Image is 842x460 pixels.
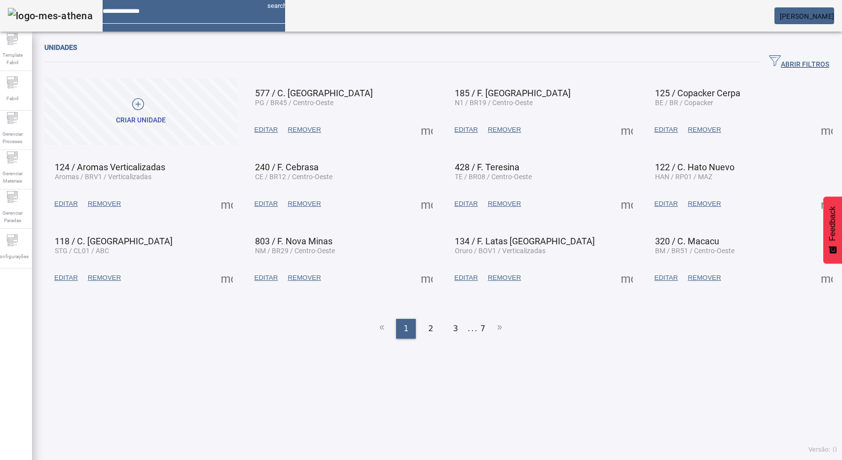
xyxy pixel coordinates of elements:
[655,99,713,107] span: BE / BR / Copacker
[688,199,721,209] span: REMOVER
[83,195,126,213] button: REMOVER
[418,121,436,139] button: Mais
[483,195,526,213] button: REMOVER
[655,247,734,255] span: BM / BR51 / Centro-Oeste
[455,162,519,172] span: 428 / F. Teresina
[255,173,332,181] span: CE / BR12 / Centro-Oeste
[44,43,77,51] span: Unidades
[454,199,478,209] span: EDITAR
[255,99,333,107] span: PG / BR45 / Centro-Oeste
[255,88,373,98] span: 577 / C. [GEOGRAPHIC_DATA]
[488,125,521,135] span: REMOVER
[218,195,236,213] button: Mais
[55,162,165,172] span: 124 / Aromas Verticalizadas
[488,273,521,283] span: REMOVER
[88,199,121,209] span: REMOVER
[449,121,483,139] button: EDITAR
[683,121,726,139] button: REMOVER
[483,269,526,287] button: REMOVER
[454,273,478,283] span: EDITAR
[818,195,836,213] button: Mais
[218,269,236,287] button: Mais
[483,121,526,139] button: REMOVER
[818,121,836,139] button: Mais
[250,121,283,139] button: EDITAR
[761,53,837,71] button: ABRIR FILTROS
[449,195,483,213] button: EDITAR
[250,269,283,287] button: EDITAR
[688,125,721,135] span: REMOVER
[655,162,734,172] span: 122 / C. Hato Nuevo
[655,173,712,181] span: HAN / RP01 / MAZ
[283,195,326,213] button: REMOVER
[255,125,278,135] span: EDITAR
[828,206,837,241] span: Feedback
[288,273,321,283] span: REMOVER
[683,195,726,213] button: REMOVER
[480,319,485,339] li: 7
[780,12,834,20] span: [PERSON_NAME]
[650,269,683,287] button: EDITAR
[54,273,78,283] span: EDITAR
[255,247,335,255] span: NM / BR29 / Centro-Oeste
[55,247,109,255] span: STG / CL01 / ABC
[655,88,740,98] span: 125 / Copacker Cerpa
[454,125,478,135] span: EDITAR
[650,195,683,213] button: EDITAR
[688,273,721,283] span: REMOVER
[283,121,326,139] button: REMOVER
[428,323,433,335] span: 2
[468,319,478,339] li: ...
[88,273,121,283] span: REMOVER
[455,247,546,255] span: Oruro / BOV1 / Verticalizadas
[49,269,83,287] button: EDITAR
[618,269,636,287] button: Mais
[618,195,636,213] button: Mais
[823,196,842,264] button: Feedback - Mostrar pesquisa
[808,446,837,453] span: Versão: ()
[455,236,595,246] span: 134 / F. Latas [GEOGRAPHIC_DATA]
[655,199,678,209] span: EDITAR
[683,269,726,287] button: REMOVER
[255,162,319,172] span: 240 / F. Cebrasa
[255,273,278,283] span: EDITAR
[255,236,332,246] span: 803 / F. Nova Minas
[655,236,719,246] span: 320 / C. Macacu
[455,173,532,181] span: TE / BR08 / Centro-Oeste
[769,55,829,70] span: ABRIR FILTROS
[618,121,636,139] button: Mais
[288,125,321,135] span: REMOVER
[55,173,151,181] span: Aromas / BRV1 / Verticalizadas
[655,125,678,135] span: EDITAR
[418,269,436,287] button: Mais
[418,195,436,213] button: Mais
[250,195,283,213] button: EDITAR
[449,269,483,287] button: EDITAR
[8,8,93,24] img: logo-mes-athena
[255,199,278,209] span: EDITAR
[818,269,836,287] button: Mais
[44,78,237,145] button: Criar unidade
[650,121,683,139] button: EDITAR
[54,199,78,209] span: EDITAR
[453,323,458,335] span: 3
[83,269,126,287] button: REMOVER
[116,115,166,125] div: Criar unidade
[288,199,321,209] span: REMOVER
[655,273,678,283] span: EDITAR
[283,269,326,287] button: REMOVER
[455,99,533,107] span: N1 / BR19 / Centro-Oeste
[3,92,21,105] span: Fabril
[488,199,521,209] span: REMOVER
[455,88,571,98] span: 185 / F. [GEOGRAPHIC_DATA]
[55,236,173,246] span: 118 / C. [GEOGRAPHIC_DATA]
[49,195,83,213] button: EDITAR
